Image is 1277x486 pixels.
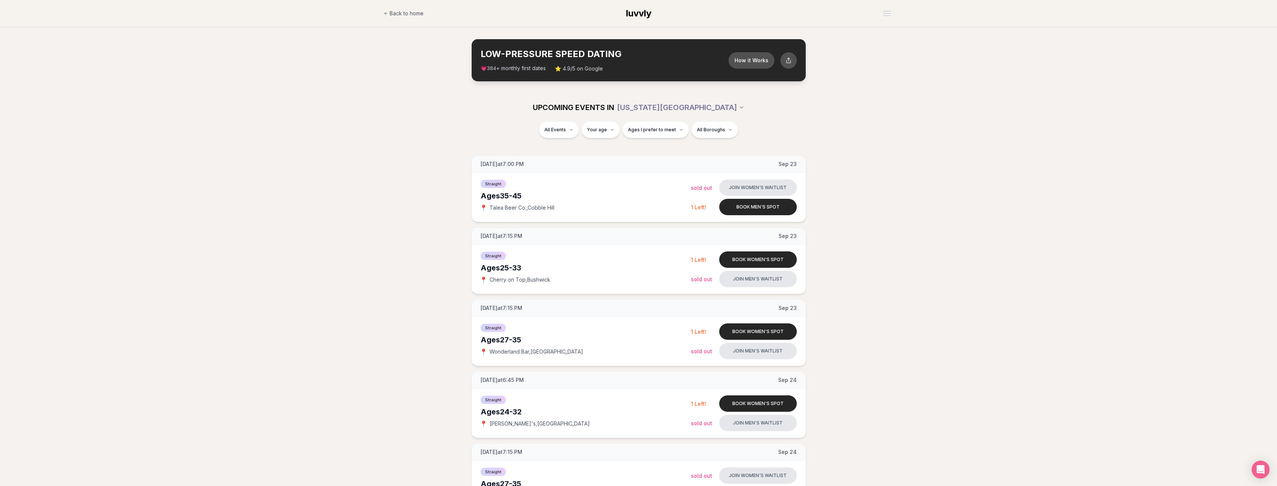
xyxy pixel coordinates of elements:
button: Join women's waitlist [719,467,797,484]
button: Book women's spot [719,251,797,268]
span: 384 [487,66,496,72]
span: Sep 23 [779,304,797,312]
span: UPCOMING EVENTS IN [533,102,614,113]
span: Back to home [390,10,424,17]
span: 📍 [481,349,487,355]
span: 1 Left! [691,329,706,335]
span: Sep 23 [779,232,797,240]
span: Sold Out [691,185,712,191]
span: 📍 [481,277,487,283]
span: Sold Out [691,276,712,282]
a: luvvly [626,7,651,19]
button: Book men's spot [719,199,797,215]
button: Join men's waitlist [719,271,797,287]
button: Join women's waitlist [719,179,797,196]
div: Ages 27-35 [481,335,691,345]
span: 1 Left! [691,257,706,263]
button: All Boroughs [692,122,738,138]
span: [DATE] at 7:15 PM [481,448,522,456]
button: [US_STATE][GEOGRAPHIC_DATA] [617,99,745,116]
span: 1 Left! [691,204,706,210]
span: [PERSON_NAME]'s , [GEOGRAPHIC_DATA] [490,420,590,427]
span: Ages I prefer to meet [628,127,676,133]
span: Sep 24 [778,448,797,456]
span: Straight [481,396,506,404]
span: 1 Left! [691,401,706,407]
div: Ages 24-32 [481,407,691,417]
span: Sold Out [691,420,712,426]
span: 💗 + monthly first dates [481,65,546,72]
button: How it Works [729,52,774,69]
span: Sold Out [691,348,712,354]
a: Back to home [384,6,424,21]
span: Sold Out [691,473,712,479]
button: Ages I prefer to meet [623,122,689,138]
button: Book women's spot [719,323,797,340]
span: Sep 24 [778,376,797,384]
span: 📍 [481,205,487,211]
button: Book women's spot [719,395,797,412]
span: [DATE] at 7:15 PM [481,304,522,312]
h2: LOW-PRESSURE SPEED DATING [481,48,729,60]
span: Straight [481,324,506,332]
span: luvvly [626,8,651,19]
div: Ages 35-45 [481,191,691,201]
span: [DATE] at 6:45 PM [481,376,524,384]
span: [DATE] at 7:15 PM [481,232,522,240]
button: All Events [539,122,579,138]
span: Wonderland Bar , [GEOGRAPHIC_DATA] [490,348,583,355]
span: Straight [481,468,506,476]
span: Sep 23 [779,160,797,168]
div: Ages 25-33 [481,263,691,273]
span: Straight [481,180,506,188]
span: [DATE] at 7:00 PM [481,160,524,168]
span: All Events [544,127,566,133]
button: Open menu [880,8,894,19]
button: Your age [582,122,620,138]
button: Join men's waitlist [719,343,797,359]
div: Open Intercom Messenger [1252,461,1270,479]
button: Join men's waitlist [719,415,797,431]
span: Your age [587,127,607,133]
span: All Boroughs [697,127,725,133]
span: Cherry on Top , Bushwick [490,276,550,283]
span: Talea Beer Co. , Cobble Hill [490,204,554,211]
span: Straight [481,252,506,260]
span: ⭐ 4.9/5 on Google [555,65,603,72]
span: 📍 [481,421,487,427]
